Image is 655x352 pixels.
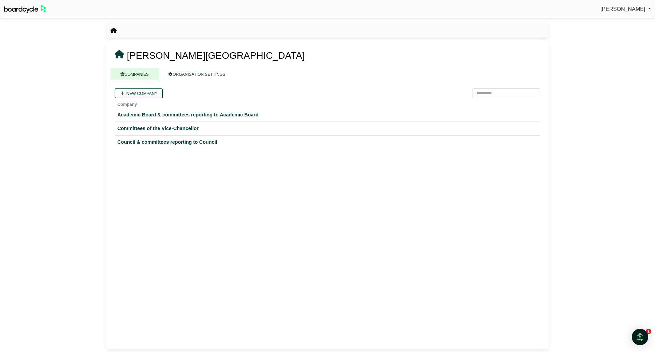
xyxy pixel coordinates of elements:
[117,111,538,119] a: Academic Board & committees reporting to Academic Board
[111,68,159,80] a: COMPANIES
[646,329,651,334] span: 1
[115,88,163,98] a: New company
[600,6,645,12] span: [PERSON_NAME]
[111,26,117,35] nav: breadcrumb
[600,5,651,14] a: [PERSON_NAME]
[4,5,46,13] img: BoardcycleBlackGreen-aaafeed430059cb809a45853b8cf6d952af9d84e6e89e1f1685b34bfd5cb7d64.svg
[115,98,540,108] th: Company
[632,329,648,345] div: Open Intercom Messenger
[127,50,305,61] span: [PERSON_NAME][GEOGRAPHIC_DATA]
[117,125,538,132] a: Committees of the Vice-Chancellor
[159,68,235,80] a: ORGANISATION SETTINGS
[117,138,538,146] a: Council & committees reporting to Council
